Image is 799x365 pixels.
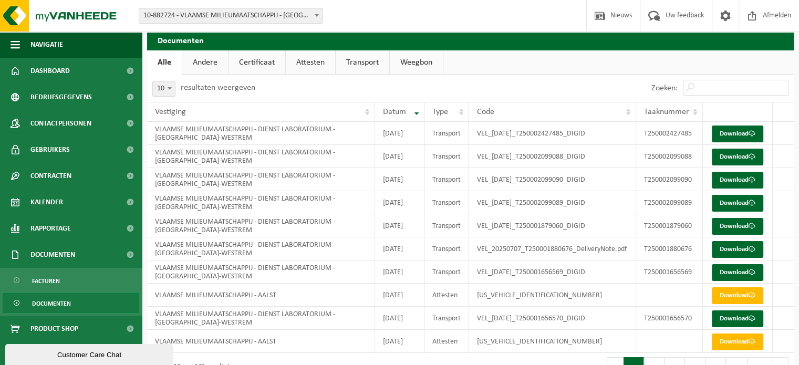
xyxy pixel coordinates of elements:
a: Facturen [3,270,139,290]
a: Download [712,172,763,189]
span: Code [477,108,494,116]
a: Download [712,310,763,327]
td: [US_VEHICLE_IDENTIFICATION_NUMBER] [469,330,636,353]
td: VLAAMSE MILIEUMAATSCHAPPIJ - DIENST LABORATORIUM - [GEOGRAPHIC_DATA]-WESTREM [147,122,375,145]
span: Product Shop [30,316,78,342]
td: VEL_[DATE]_T250002099090_DIGID [469,168,636,191]
td: VEL_[DATE]_T250001656570_DIGID [469,307,636,330]
td: [US_VEHICLE_IDENTIFICATION_NUMBER] [469,284,636,307]
td: Transport [424,260,469,284]
span: 10 [153,81,175,96]
td: VEL_[DATE]_T250002099089_DIGID [469,191,636,214]
td: VLAAMSE MILIEUMAATSCHAPPIJ - AALST [147,284,375,307]
td: T250001656570 [636,307,703,330]
a: Transport [336,50,389,75]
a: Weegbon [390,50,443,75]
a: Download [712,287,763,304]
span: Datum [383,108,406,116]
span: Gebruikers [30,137,70,163]
span: Kalender [30,189,63,215]
td: Transport [424,122,469,145]
td: [DATE] [375,168,424,191]
td: T250002099090 [636,168,703,191]
span: Dashboard [30,58,70,84]
td: [DATE] [375,145,424,168]
span: Type [432,108,448,116]
a: Download [712,218,763,235]
td: T250002099088 [636,145,703,168]
span: Vestiging [155,108,186,116]
td: [DATE] [375,284,424,307]
a: Download [712,264,763,281]
label: Zoeken: [651,84,678,92]
span: Taaknummer [644,108,689,116]
td: VEL_[DATE]_T250002427485_DIGID [469,122,636,145]
td: [DATE] [375,260,424,284]
td: VLAAMSE MILIEUMAATSCHAPPIJ - DIENST LABORATORIUM - [GEOGRAPHIC_DATA]-WESTREM [147,145,375,168]
td: T250002099089 [636,191,703,214]
span: Documenten [30,242,75,268]
td: [DATE] [375,330,424,353]
span: 10-882724 - VLAAMSE MILIEUMAATSCHAPPIJ - AALST [139,8,322,23]
span: Documenten [32,294,71,314]
a: Alle [147,50,182,75]
td: Attesten [424,284,469,307]
h2: Documenten [147,29,794,50]
span: Navigatie [30,32,63,58]
td: Transport [424,307,469,330]
span: Bedrijfsgegevens [30,84,92,110]
td: VLAAMSE MILIEUMAATSCHAPPIJ - DIENST LABORATORIUM - [GEOGRAPHIC_DATA]-WESTREM [147,214,375,237]
a: Download [712,241,763,258]
td: [DATE] [375,307,424,330]
td: [DATE] [375,237,424,260]
td: VLAAMSE MILIEUMAATSCHAPPIJ - DIENST LABORATORIUM - [GEOGRAPHIC_DATA]-WESTREM [147,191,375,214]
a: Documenten [3,293,139,313]
td: Transport [424,191,469,214]
td: Transport [424,168,469,191]
td: [DATE] [375,122,424,145]
iframe: chat widget [5,342,175,365]
a: Download [712,333,763,350]
span: 10 [152,81,175,97]
td: VLAAMSE MILIEUMAATSCHAPPIJ - DIENST LABORATORIUM - [GEOGRAPHIC_DATA]-WESTREM [147,168,375,191]
td: T250001656569 [636,260,703,284]
td: Transport [424,237,469,260]
td: VEL_[DATE]_T250001879060_DIGID [469,214,636,237]
span: Facturen [32,271,60,291]
a: Download [712,149,763,165]
a: Download [712,126,763,142]
td: VLAAMSE MILIEUMAATSCHAPPIJ - DIENST LABORATORIUM - [GEOGRAPHIC_DATA]-WESTREM [147,237,375,260]
td: VLAAMSE MILIEUMAATSCHAPPIJ - DIENST LABORATORIUM - [GEOGRAPHIC_DATA]-WESTREM [147,307,375,330]
a: Download [712,195,763,212]
a: Certificaat [229,50,285,75]
label: resultaten weergeven [181,84,255,92]
a: Andere [182,50,228,75]
td: VEL_20250707_T250001880676_DeliveryNote.pdf [469,237,636,260]
span: Contactpersonen [30,110,91,137]
td: Attesten [424,330,469,353]
td: VEL_[DATE]_T250001656569_DIGID [469,260,636,284]
td: [DATE] [375,191,424,214]
td: [DATE] [375,214,424,237]
span: 10-882724 - VLAAMSE MILIEUMAATSCHAPPIJ - AALST [139,8,323,24]
td: Transport [424,214,469,237]
span: Contracten [30,163,71,189]
td: T250002427485 [636,122,703,145]
td: T250001880676 [636,237,703,260]
td: VLAAMSE MILIEUMAATSCHAPPIJ - AALST [147,330,375,353]
span: Rapportage [30,215,71,242]
td: VLAAMSE MILIEUMAATSCHAPPIJ - DIENST LABORATORIUM - [GEOGRAPHIC_DATA]-WESTREM [147,260,375,284]
td: T250001879060 [636,214,703,237]
td: VEL_[DATE]_T250002099088_DIGID [469,145,636,168]
td: Transport [424,145,469,168]
a: Attesten [286,50,335,75]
